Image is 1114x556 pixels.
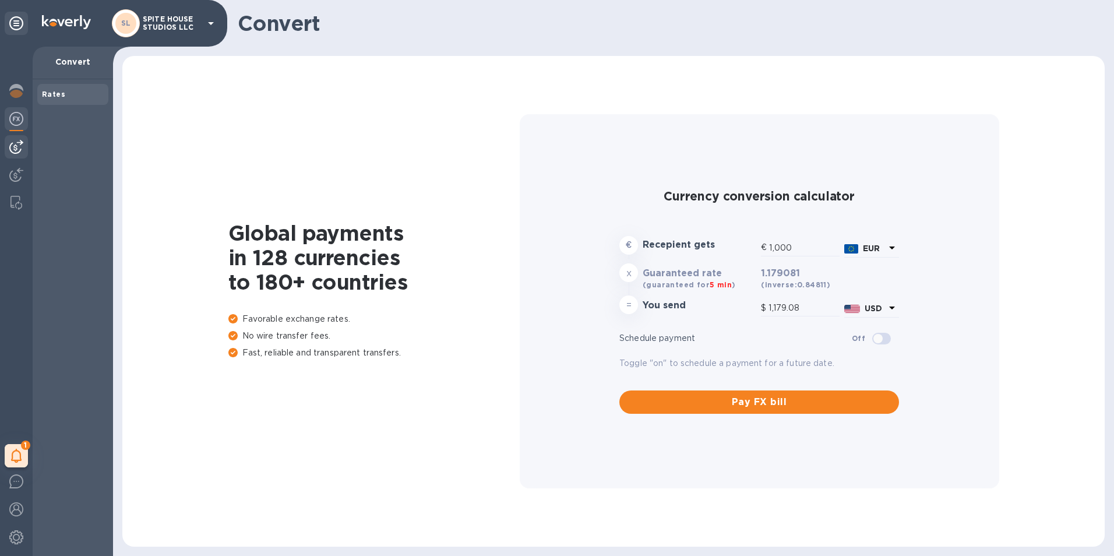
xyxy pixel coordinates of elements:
[619,295,638,314] div: =
[643,280,735,289] b: (guaranteed for )
[121,19,131,27] b: SL
[761,280,830,289] b: (inverse: 0.84811 )
[228,313,520,325] p: Favorable exchange rates.
[863,244,880,253] b: EUR
[844,305,860,313] img: USD
[228,221,520,294] h1: Global payments in 128 currencies to 180+ countries
[643,268,756,279] h3: Guaranteed rate
[865,304,882,313] b: USD
[710,280,732,289] span: 5 min
[852,334,865,343] b: Off
[768,300,840,317] input: Amount
[761,300,768,317] div: $
[619,189,899,203] h2: Currency conversion calculator
[619,390,899,414] button: Pay FX bill
[769,239,840,256] input: Amount
[9,112,23,126] img: Foreign exchange
[5,12,28,35] div: Unpin categories
[629,395,890,409] span: Pay FX bill
[228,347,520,359] p: Fast, reliable and transparent transfers.
[42,56,104,68] p: Convert
[619,263,638,282] div: x
[619,332,852,344] p: Schedule payment
[761,239,769,256] div: €
[643,240,756,251] h3: Recepient gets
[21,441,30,450] span: 1
[42,90,65,98] b: Rates
[626,240,632,249] strong: €
[643,300,756,311] h3: You send
[238,11,1095,36] h1: Convert
[619,357,899,370] p: Toggle "on" to schedule a payment for a future date.
[228,330,520,342] p: No wire transfer fees.
[143,15,201,31] p: SPITE HOUSE STUDIOS LLC
[42,15,91,29] img: Logo
[761,268,899,279] h3: 1.179081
